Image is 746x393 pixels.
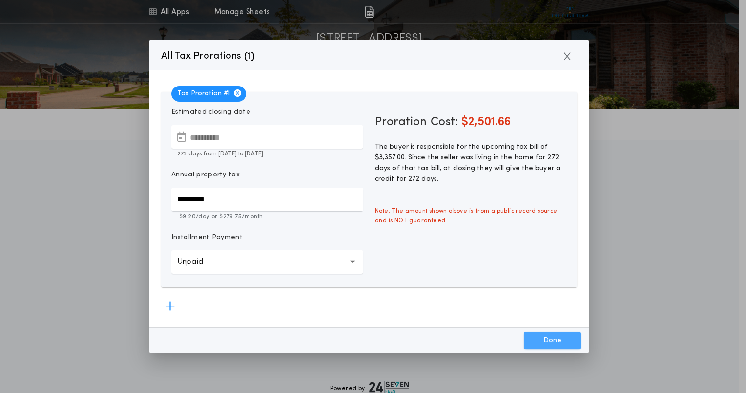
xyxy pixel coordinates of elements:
p: 272 days from [DATE] to [DATE] [171,150,363,158]
p: $9.20 /day or $279.75 /month [171,212,363,221]
p: Annual property tax [171,170,240,180]
span: Proration [375,114,427,130]
span: Note: The amount shown above is from a public record source and is NOT guaranteed. [369,200,573,232]
span: Tax Proration # 1 [171,86,246,102]
button: Done [524,332,581,349]
input: Annual property tax [171,188,363,211]
span: The buyer is responsible for the upcoming tax bill of $3,357.00. Since the seller was living in t... [375,143,560,183]
button: Unpaid [171,250,363,274]
span: 1 [248,52,251,62]
span: $2,501.66 [461,116,511,128]
p: Unpaid [177,256,219,268]
p: Estimated closing date [171,108,363,117]
p: All Tax Prorations ( ) [161,48,255,64]
p: Installment Payment [171,233,243,242]
span: Cost: [431,116,458,128]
